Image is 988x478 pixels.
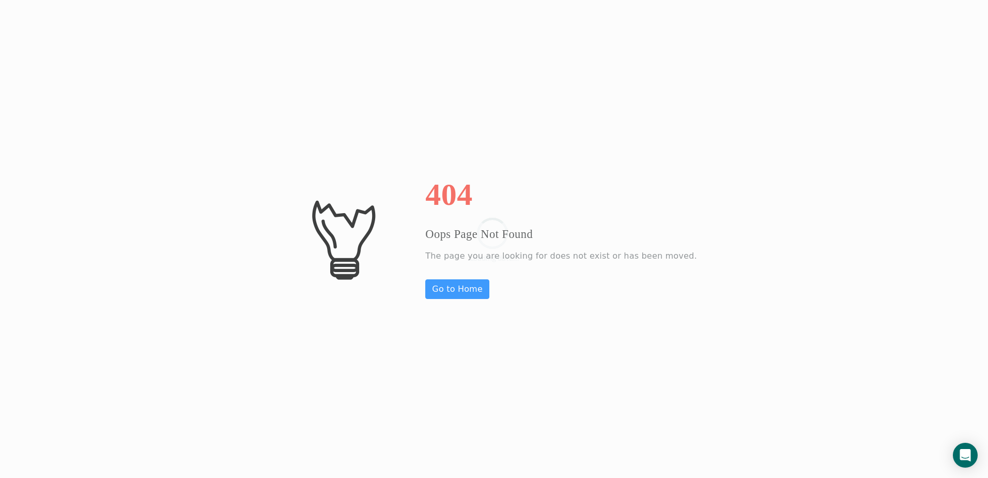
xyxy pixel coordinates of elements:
h3: Oops Page Not Found [425,226,697,243]
div: Open Intercom Messenger [953,443,978,468]
h1: 404 [425,179,697,210]
img: # [291,187,394,291]
a: Go to Home [425,279,489,299]
p: The page you are looking for does not exist or has been moved. [425,248,697,264]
